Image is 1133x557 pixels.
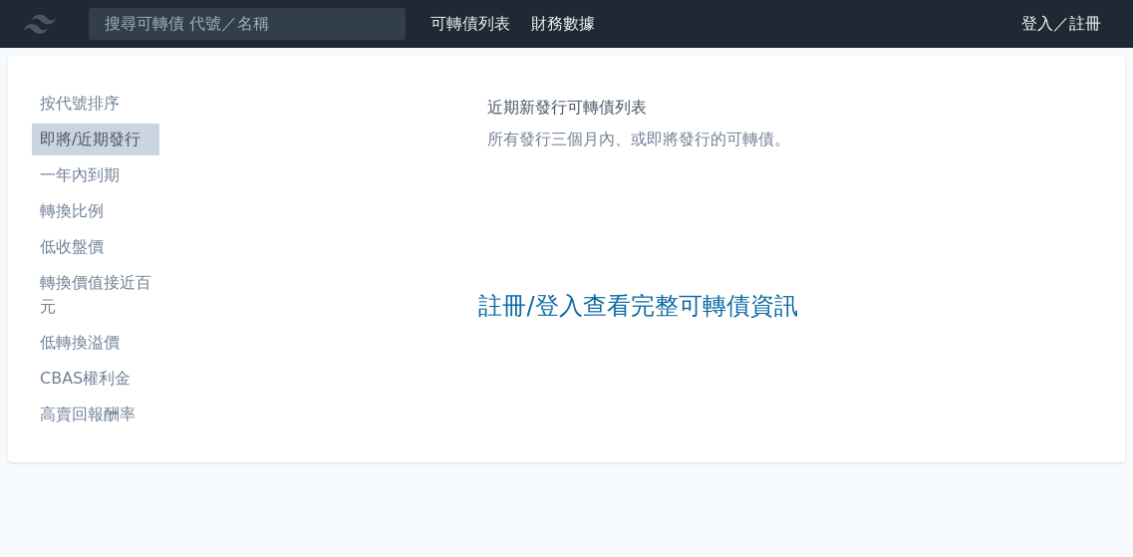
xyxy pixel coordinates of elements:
a: 財務數據 [531,14,595,33]
a: 轉換比例 [32,195,159,227]
li: 低轉換溢價 [32,331,159,355]
a: 高賣回報酬率 [32,399,159,430]
a: 登入／註冊 [1005,8,1117,40]
a: 低轉換溢價 [32,327,159,359]
li: 低收盤價 [32,235,159,259]
li: 一年內到期 [32,163,159,187]
li: 轉換價值接近百元 [32,271,159,319]
a: CBAS權利金 [32,363,159,395]
p: 所有發行三個月內、或即將發行的可轉債。 [487,128,790,151]
a: 按代號排序 [32,88,159,120]
a: 註冊/登入查看完整可轉債資訊 [478,291,797,323]
li: 即將/近期發行 [32,128,159,151]
a: 低收盤價 [32,231,159,263]
a: 一年內到期 [32,159,159,191]
li: 轉換比例 [32,199,159,223]
h1: 近期新發行可轉債列表 [487,96,790,120]
li: 高賣回報酬率 [32,403,159,426]
li: 按代號排序 [32,92,159,116]
a: 可轉債列表 [430,14,510,33]
a: 即將/近期發行 [32,124,159,155]
a: 轉換價值接近百元 [32,267,159,323]
input: 搜尋可轉債 代號／名稱 [88,7,407,41]
li: CBAS權利金 [32,367,159,391]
